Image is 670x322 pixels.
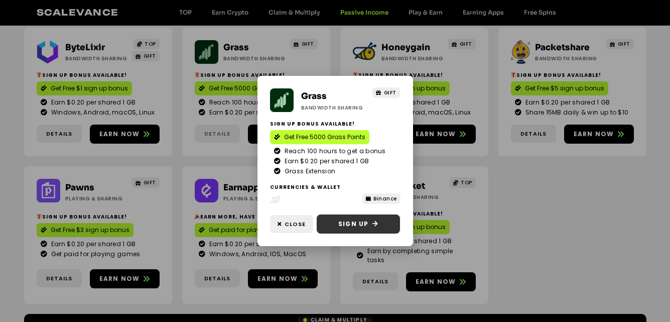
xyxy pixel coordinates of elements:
span: GIFT [384,89,396,96]
a: Close [270,215,313,234]
span: Binance [373,195,397,202]
span: Close [285,220,306,229]
span: Reach 100 hours to get a bonus [282,147,386,156]
span: Get Free 5000 Grass Points [284,133,365,142]
span: Earn $0.20 per shared 1 GB [282,157,369,166]
a: GIFT [372,87,400,98]
a: Get Free 5000 Grass Points [270,130,369,144]
a: Binance [362,193,400,204]
span: Sign Up [338,220,368,229]
h2: Sign Up Bonus Available! [270,120,400,128]
span: Grass Extension [282,167,336,176]
h2: Bandwidth Sharing [301,104,365,112]
a: Grass [301,91,327,101]
a: Sign Up [317,214,400,234]
h2: Currencies & Wallet [270,183,348,191]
